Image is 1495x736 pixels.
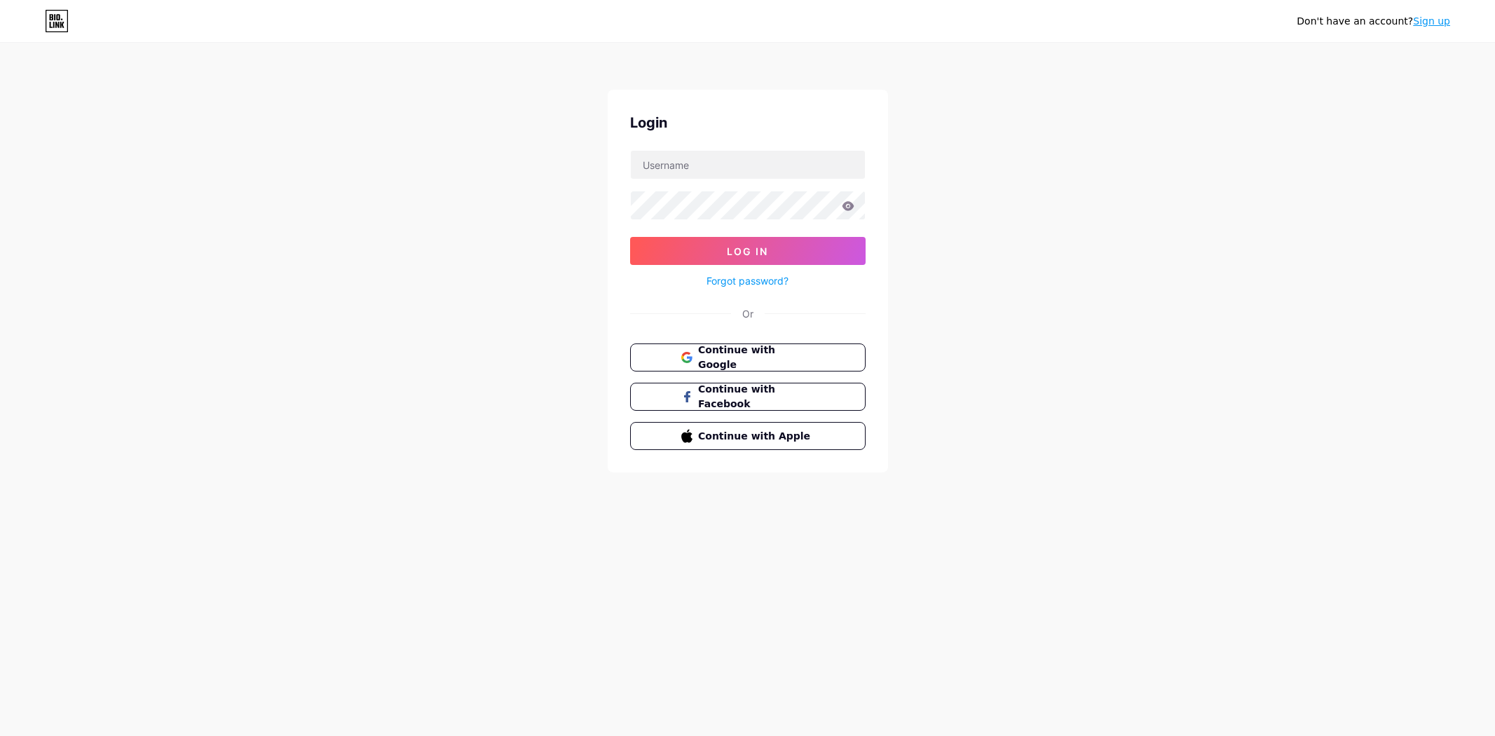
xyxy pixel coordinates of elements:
[631,151,865,179] input: Username
[1413,15,1450,27] a: Sign up
[698,429,814,444] span: Continue with Apple
[698,382,814,411] span: Continue with Facebook
[630,343,866,372] button: Continue with Google
[630,422,866,450] button: Continue with Apple
[630,383,866,411] button: Continue with Facebook
[630,112,866,133] div: Login
[630,237,866,265] button: Log In
[706,273,789,288] a: Forgot password?
[698,343,814,372] span: Continue with Google
[727,245,768,257] span: Log In
[1297,14,1450,29] div: Don't have an account?
[742,306,753,321] div: Or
